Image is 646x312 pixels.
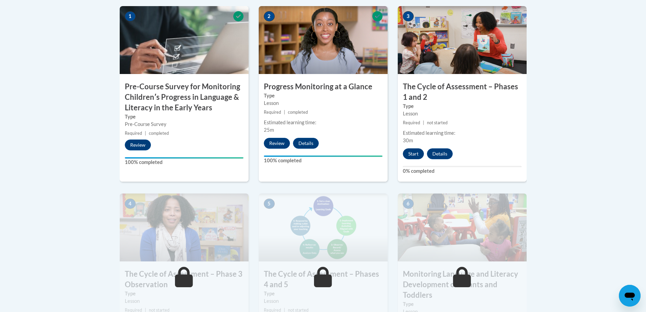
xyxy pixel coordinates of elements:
img: Course Image [259,194,388,261]
button: Details [293,138,319,149]
span: completed [288,110,308,115]
label: Type [264,290,383,297]
span: completed [149,131,169,136]
label: Type [403,300,522,308]
img: Course Image [259,6,388,74]
button: Start [403,148,424,159]
label: 100% completed [264,157,383,164]
img: Course Image [120,6,249,74]
h3: Progress Monitoring at a Glance [259,81,388,92]
img: Course Image [120,194,249,261]
span: not started [427,120,448,125]
span: 5 [264,199,275,209]
span: 25m [264,127,274,133]
button: Details [427,148,453,159]
h3: Monitoring Language and Literacy Development of Infants and Toddlers [398,269,527,300]
div: Lesson [125,297,243,305]
span: Required [264,110,281,115]
div: Your progress [125,157,243,159]
span: 4 [125,199,136,209]
span: Required [403,120,420,125]
span: 2 [264,11,275,21]
span: | [145,131,146,136]
label: Type [125,113,243,121]
button: Review [125,140,151,150]
label: Type [125,290,243,297]
label: 100% completed [125,159,243,166]
h3: The Cycle of Assessment – Phases 4 and 5 [259,269,388,290]
h3: Pre-Course Survey for Monitoring Childrenʹs Progress in Language & Literacy in the Early Years [120,81,249,113]
span: Required [125,131,142,136]
span: 30m [403,137,413,143]
div: Lesson [264,297,383,305]
div: Estimated learning time: [264,119,383,126]
label: Type [403,103,522,110]
div: Estimated learning time: [403,129,522,137]
span: | [423,120,424,125]
div: Pre-Course Survey [125,121,243,128]
span: 6 [403,199,414,209]
h3: The Cycle of Assessment – Phases 1 and 2 [398,81,527,103]
img: Course Image [398,6,527,74]
button: Review [264,138,290,149]
img: Course Image [398,194,527,261]
span: 1 [125,11,136,21]
h3: The Cycle of Assessment – Phase 3 Observation [120,269,249,290]
div: Your progress [264,155,383,157]
iframe: Button to launch messaging window [619,285,641,307]
label: Type [264,92,383,99]
label: 0% completed [403,167,522,175]
div: Lesson [264,99,383,107]
div: Lesson [403,110,522,117]
span: | [284,110,285,115]
span: 3 [403,11,414,21]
